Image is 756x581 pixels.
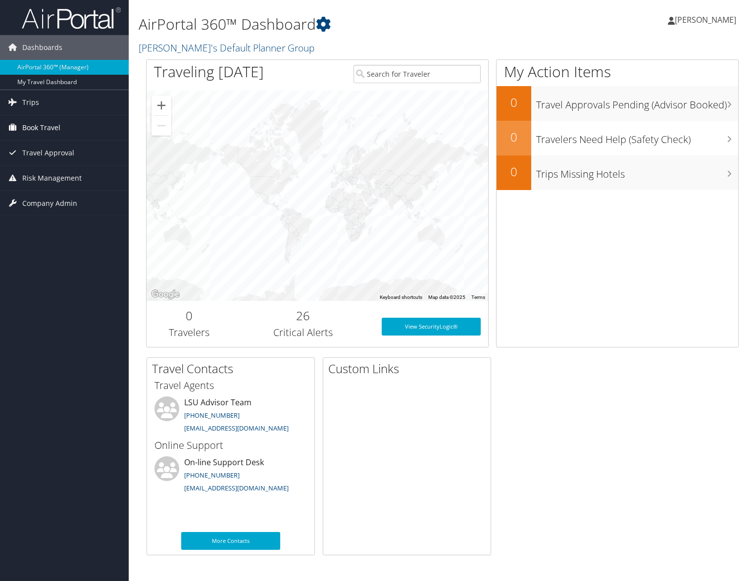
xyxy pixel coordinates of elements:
a: [PHONE_NUMBER] [184,471,240,480]
h3: Travelers [154,326,224,339]
span: Map data ©2025 [428,294,465,300]
h2: 0 [154,307,224,324]
a: [PERSON_NAME]'s Default Planner Group [139,41,317,54]
a: [PERSON_NAME] [668,5,746,35]
h2: 0 [497,94,531,111]
a: [PHONE_NUMBER] [184,411,240,420]
span: Book Travel [22,115,60,140]
h2: Custom Links [328,360,491,377]
span: Company Admin [22,191,77,216]
span: Travel Approval [22,141,74,165]
a: View SecurityLogic® [382,318,481,336]
h3: Travel Approvals Pending (Advisor Booked) [536,93,738,112]
input: Search for Traveler [353,65,481,83]
button: Zoom in [151,96,171,115]
a: More Contacts [181,532,280,550]
a: Terms (opens in new tab) [471,294,485,300]
h3: Travelers Need Help (Safety Check) [536,128,738,146]
a: 0Trips Missing Hotels [497,155,738,190]
a: 0Travel Approvals Pending (Advisor Booked) [497,86,738,121]
span: Risk Management [22,166,82,191]
a: Open this area in Google Maps (opens a new window) [149,288,182,301]
h2: 0 [497,163,531,180]
a: [EMAIL_ADDRESS][DOMAIN_NAME] [184,484,289,492]
h3: Travel Agents [154,379,307,392]
h2: 26 [239,307,366,324]
h1: Traveling [DATE] [154,61,264,82]
a: 0Travelers Need Help (Safety Check) [497,121,738,155]
li: On-line Support Desk [150,456,312,497]
h1: AirPortal 360™ Dashboard [139,14,544,35]
h2: 0 [497,129,531,145]
img: Google [149,288,182,301]
h3: Trips Missing Hotels [536,162,738,181]
li: LSU Advisor Team [150,396,312,437]
h3: Online Support [154,438,307,452]
span: Dashboards [22,35,62,60]
span: Trips [22,90,39,115]
a: [EMAIL_ADDRESS][DOMAIN_NAME] [184,424,289,433]
img: airportal-logo.png [22,6,121,30]
button: Keyboard shortcuts [380,294,422,301]
span: [PERSON_NAME] [675,14,736,25]
h1: My Action Items [497,61,738,82]
button: Zoom out [151,116,171,136]
h3: Critical Alerts [239,326,366,339]
h2: Travel Contacts [152,360,314,377]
